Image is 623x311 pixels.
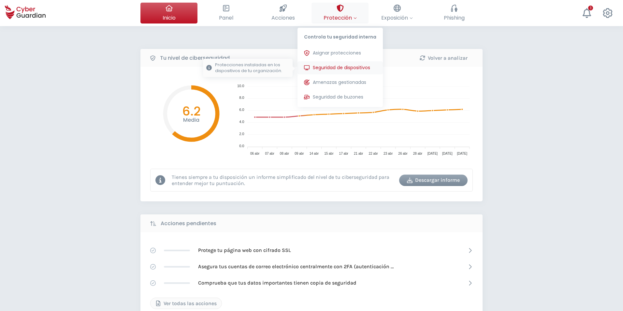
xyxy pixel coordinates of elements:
button: Acciones [254,3,311,23]
button: Asignar protecciones [297,47,383,60]
p: Protecciones instaladas en los dispositivos de tu organización. [215,62,289,74]
p: Protege tu página web con cifrado SSL [198,247,291,254]
tspan: [DATE] [457,152,468,155]
p: Tienes siempre a tu disposición un informe simplificado del nivel de tu ciberseguridad para enten... [172,174,394,186]
button: Volver a analizar [409,52,478,64]
span: Inicio [163,14,176,22]
span: Exposición [381,14,413,22]
tspan: 26 abr [398,152,408,155]
tspan: 09 abr [295,152,304,155]
span: Asignar protecciones [313,50,361,56]
div: Ver todas las acciones [155,300,217,307]
tspan: 4.0 [239,120,244,124]
tspan: 6.0 [239,108,244,112]
button: Panel [197,3,254,23]
button: Exposición [369,3,426,23]
tspan: 8.0 [239,96,244,100]
span: Protección [324,14,357,22]
b: Tu nivel de ciberseguridad [160,54,230,62]
span: Seguridad de dispositivos [313,64,370,71]
tspan: 07 abr [265,152,274,155]
div: Volver a analizar [414,54,473,62]
div: 1 [588,6,593,10]
button: Seguridad de dispositivosProtecciones instaladas en los dispositivos de tu organización. [297,61,383,74]
tspan: 15 abr [324,152,334,155]
tspan: 08 abr [280,152,289,155]
button: ProtecciónControla tu seguridad internaAsignar proteccionesSeguridad de dispositivosProtecciones ... [311,3,369,23]
button: Inicio [140,3,197,23]
button: Seguridad de buzones [297,91,383,104]
p: Controla tu seguridad interna [297,28,383,43]
b: Acciones pendientes [161,220,216,227]
tspan: 21 abr [354,152,363,155]
tspan: 06 abr [250,152,260,155]
tspan: [DATE] [442,152,453,155]
span: Acciones [271,14,295,22]
div: Descargar informe [404,176,463,184]
p: Comprueba que tus datos importantes tienen copia de seguridad [198,279,356,287]
span: Panel [219,14,233,22]
tspan: 17 abr [339,152,349,155]
span: Seguridad de buzones [313,94,363,101]
tspan: 2.0 [239,132,244,136]
tspan: [DATE] [427,152,438,155]
p: Asegura tus cuentas de correo electrónico centralmente con 2FA (autenticación [PERSON_NAME] factor) [198,263,394,270]
span: Phishing [444,14,465,22]
span: Amenazas gestionadas [313,79,366,86]
button: Ver todas las acciones [150,298,222,309]
tspan: 28 abr [413,152,423,155]
button: Phishing [426,3,483,23]
tspan: 23 abr [384,152,393,155]
tspan: 14 abr [310,152,319,155]
button: Amenazas gestionadas [297,76,383,89]
tspan: 22 abr [369,152,378,155]
tspan: 10.0 [237,84,244,88]
tspan: 0.0 [239,144,244,148]
button: Descargar informe [399,175,468,186]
